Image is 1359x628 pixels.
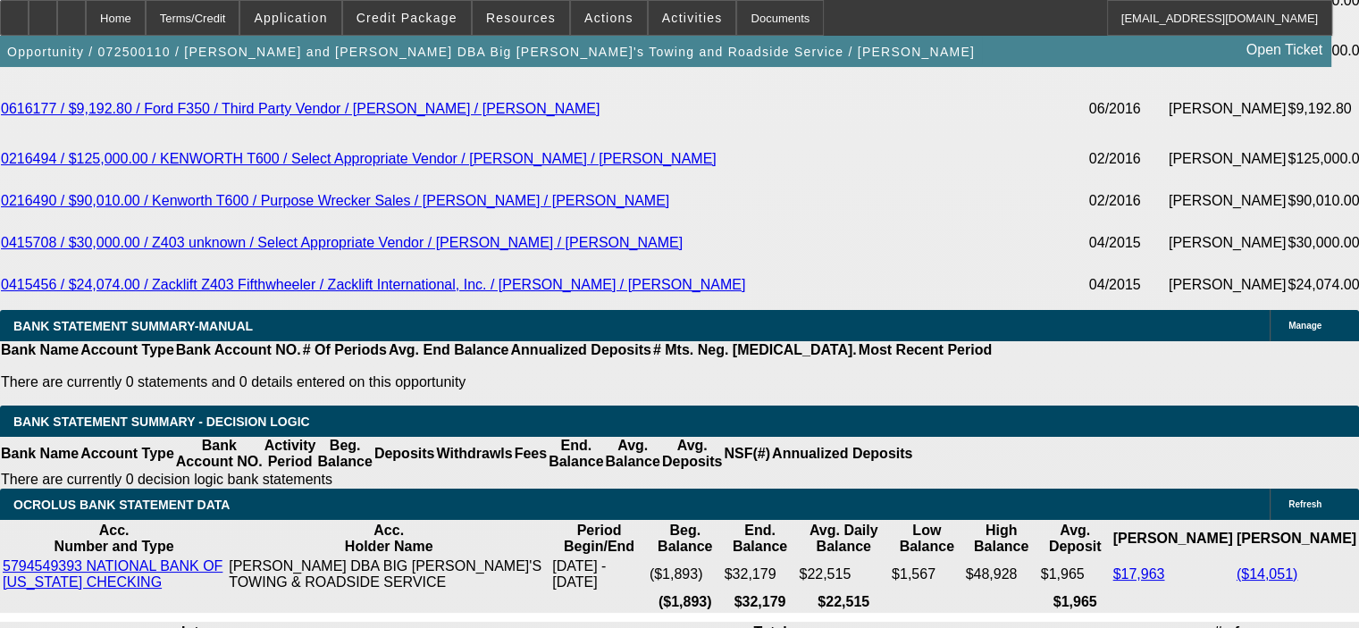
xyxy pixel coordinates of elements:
[7,45,975,59] span: Opportunity / 072500110 / [PERSON_NAME] and [PERSON_NAME] DBA Big [PERSON_NAME]'s Towing and Road...
[80,437,175,471] th: Account Type
[724,593,797,611] th: $32,179
[1,277,745,292] a: 0415456 / $24,074.00 / Zacklift Z403 Fifthwheeler / Zacklift International, Inc. / [PERSON_NAME] ...
[1,101,600,116] a: 0616177 / $9,192.80 / Ford F350 / Third Party Vendor / [PERSON_NAME] / [PERSON_NAME]
[649,593,722,611] th: ($1,893)
[571,1,647,35] button: Actions
[254,11,327,25] span: Application
[798,522,889,556] th: Avg. Daily Balance
[175,437,264,471] th: Bank Account NO.
[435,437,513,471] th: Withdrawls
[1040,522,1111,556] th: Avg. Deposit
[661,437,724,471] th: Avg. Deposits
[1288,321,1321,331] span: Manage
[649,1,736,35] button: Activities
[1168,176,1288,226] td: [PERSON_NAME]
[13,414,310,429] span: Bank Statement Summary - Decision Logic
[1236,522,1357,556] th: [PERSON_NAME]
[316,437,373,471] th: Beg. Balance
[649,522,722,556] th: Beg. Balance
[1168,142,1288,176] td: [PERSON_NAME]
[1040,593,1111,611] th: $1,965
[771,437,913,471] th: Annualized Deposits
[228,557,549,591] td: [PERSON_NAME] DBA BIG [PERSON_NAME]'S TOWING & ROADSIDE SERVICE
[548,437,604,471] th: End. Balance
[175,341,302,359] th: Bank Account NO.
[302,341,388,359] th: # Of Periods
[486,11,556,25] span: Resources
[662,11,723,25] span: Activities
[1168,226,1288,260] td: [PERSON_NAME]
[649,557,722,591] td: ($1,893)
[1040,557,1111,591] td: $1,965
[1088,260,1168,310] td: 04/2015
[604,437,660,471] th: Avg. Balance
[551,557,647,591] td: [DATE] - [DATE]
[514,437,548,471] th: Fees
[240,1,340,35] button: Application
[1,193,669,208] a: 0216490 / $90,010.00 / Kenworth T600 / Purpose Wrecker Sales / [PERSON_NAME] / [PERSON_NAME]
[1288,499,1321,509] span: Refresh
[3,558,222,590] a: 5794549393 NATIONAL BANK OF [US_STATE] CHECKING
[1,235,683,250] a: 0415708 / $30,000.00 / Z403 unknown / Select Appropriate Vendor / [PERSON_NAME] / [PERSON_NAME]
[1088,176,1168,226] td: 02/2016
[584,11,633,25] span: Actions
[1088,226,1168,260] td: 04/2015
[1237,566,1298,582] a: ($14,051)
[357,11,457,25] span: Credit Package
[388,341,510,359] th: Avg. End Balance
[964,557,1037,591] td: $48,928
[13,498,230,512] span: OCROLUS BANK STATEMENT DATA
[1088,142,1168,176] td: 02/2016
[343,1,471,35] button: Credit Package
[228,522,549,556] th: Acc. Holder Name
[1112,522,1233,556] th: [PERSON_NAME]
[652,341,858,359] th: # Mts. Neg. [MEDICAL_DATA].
[798,593,889,611] th: $22,515
[858,341,993,359] th: Most Recent Period
[891,522,963,556] th: Low Balance
[473,1,569,35] button: Resources
[1168,260,1288,310] td: [PERSON_NAME]
[551,522,647,556] th: Period Begin/End
[1,374,992,390] p: There are currently 0 statements and 0 details entered on this opportunity
[509,341,651,359] th: Annualized Deposits
[798,557,889,591] td: $22,515
[724,557,797,591] td: $32,179
[80,341,175,359] th: Account Type
[2,522,226,556] th: Acc. Number and Type
[724,522,797,556] th: End. Balance
[1,151,717,166] a: 0216494 / $125,000.00 / KENWORTH T600 / Select Appropriate Vendor / [PERSON_NAME] / [PERSON_NAME]
[891,557,963,591] td: $1,567
[1088,76,1168,142] td: 06/2016
[1112,566,1164,582] a: $17,963
[13,319,253,333] span: BANK STATEMENT SUMMARY-MANUAL
[723,437,771,471] th: NSF(#)
[373,437,436,471] th: Deposits
[1168,76,1288,142] td: [PERSON_NAME]
[964,522,1037,556] th: High Balance
[264,437,317,471] th: Activity Period
[1239,35,1330,65] a: Open Ticket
